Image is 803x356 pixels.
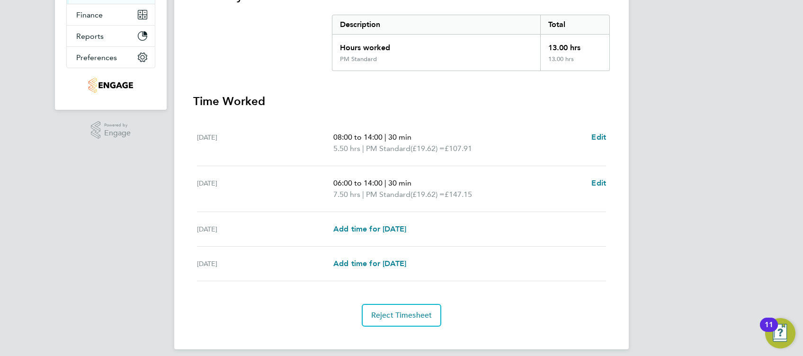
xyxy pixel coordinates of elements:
a: Add time for [DATE] [333,258,406,269]
span: Edit [591,178,606,187]
span: Finance [76,10,103,19]
img: thornbaker-logo-retina.png [89,78,133,93]
a: Powered byEngage [91,121,131,139]
div: Hours worked [332,35,540,55]
button: Reject Timesheet [362,304,442,327]
div: 11 [765,325,773,337]
div: [DATE] [197,258,333,269]
button: Reports [67,26,155,46]
button: Open Resource Center, 11 new notifications [765,318,795,348]
a: Edit [591,178,606,189]
div: [DATE] [197,132,333,154]
span: Reject Timesheet [371,311,432,320]
span: 30 min [388,178,411,187]
span: 7.50 hrs [333,190,360,199]
span: Add time for [DATE] [333,259,406,268]
span: £147.15 [445,190,472,199]
div: Description [332,15,540,34]
span: 5.50 hrs [333,144,360,153]
span: Powered by [104,121,131,129]
span: 06:00 to 14:00 [333,178,383,187]
div: [DATE] [197,178,333,200]
span: PM Standard [366,189,410,200]
a: Add time for [DATE] [333,223,406,235]
h3: Time Worked [193,94,610,109]
span: (£19.62) = [410,190,445,199]
span: | [384,133,386,142]
div: Total [540,15,609,34]
span: | [362,190,364,199]
span: Reports [76,32,104,41]
span: Engage [104,129,131,137]
span: | [362,144,364,153]
span: 08:00 to 14:00 [333,133,383,142]
div: Summary [332,15,610,71]
span: Add time for [DATE] [333,224,406,233]
span: (£19.62) = [410,144,445,153]
span: £107.91 [445,144,472,153]
span: PM Standard [366,143,410,154]
a: Edit [591,132,606,143]
button: Preferences [67,47,155,68]
div: PM Standard [340,55,377,63]
div: 13.00 hrs [540,35,609,55]
span: Edit [591,133,606,142]
span: | [384,178,386,187]
a: Go to home page [66,78,155,93]
span: Preferences [76,53,117,62]
div: 13.00 hrs [540,55,609,71]
span: 30 min [388,133,411,142]
button: Finance [67,4,155,25]
div: [DATE] [197,223,333,235]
